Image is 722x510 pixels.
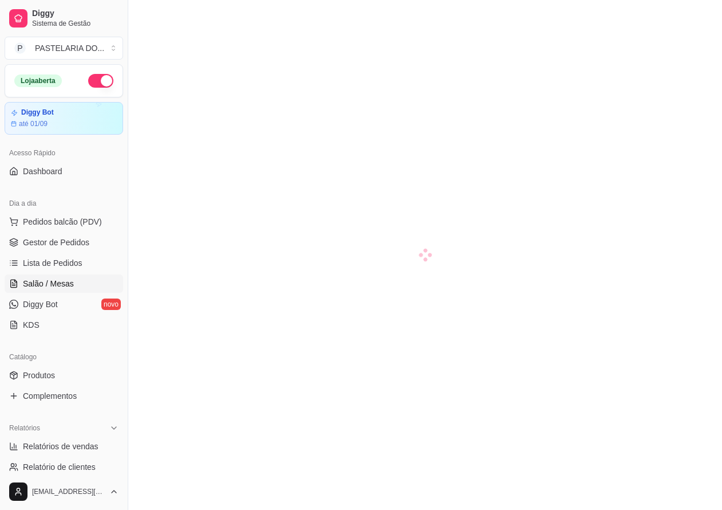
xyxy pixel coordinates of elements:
span: Produtos [23,370,55,381]
article: Diggy Bot [21,108,54,117]
button: Pedidos balcão (PDV) [5,213,123,231]
a: Dashboard [5,162,123,181]
span: Salão / Mesas [23,278,74,289]
a: Lista de Pedidos [5,254,123,272]
div: Catálogo [5,348,123,366]
a: Relatórios de vendas [5,437,123,456]
span: Sistema de Gestão [32,19,119,28]
article: até 01/09 [19,119,48,128]
a: KDS [5,316,123,334]
span: Relatório de clientes [23,461,96,473]
span: Diggy Bot [23,299,58,310]
span: Relatórios [9,423,40,433]
a: Produtos [5,366,123,385]
div: Acesso Rápido [5,144,123,162]
a: Gestor de Pedidos [5,233,123,252]
div: PASTELARIA DO ... [35,42,104,54]
button: [EMAIL_ADDRESS][DOMAIN_NAME] [5,478,123,505]
a: Salão / Mesas [5,274,123,293]
span: Complementos [23,390,77,402]
button: Alterar Status [88,74,113,88]
div: Loja aberta [14,74,62,87]
span: Dashboard [23,166,62,177]
a: DiggySistema de Gestão [5,5,123,32]
span: KDS [23,319,40,331]
a: Complementos [5,387,123,405]
span: Diggy [32,9,119,19]
a: Diggy Botaté 01/09 [5,102,123,135]
a: Relatório de clientes [5,458,123,476]
span: [EMAIL_ADDRESS][DOMAIN_NAME] [32,487,105,496]
div: Dia a dia [5,194,123,213]
span: Pedidos balcão (PDV) [23,216,102,227]
span: P [14,42,26,54]
a: Diggy Botnovo [5,295,123,313]
span: Relatórios de vendas [23,441,98,452]
span: Gestor de Pedidos [23,237,89,248]
button: Select a team [5,37,123,60]
span: Lista de Pedidos [23,257,82,269]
